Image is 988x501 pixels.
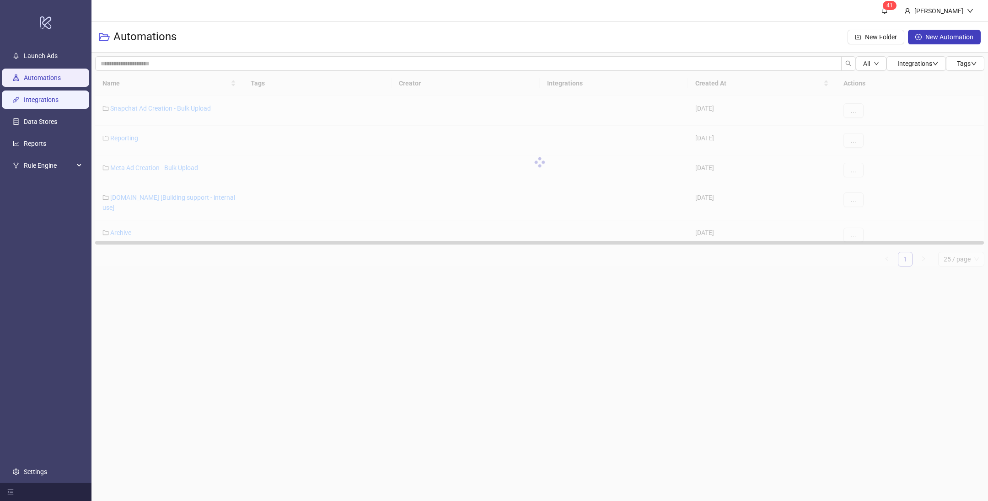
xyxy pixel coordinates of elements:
span: Rule Engine [24,156,74,175]
a: Launch Ads [24,52,58,59]
span: folder-add [855,34,861,40]
span: New Automation [925,33,973,41]
button: Alldown [856,56,886,71]
span: All [863,60,870,67]
span: Integrations [897,60,939,67]
span: down [874,61,879,66]
a: Settings [24,468,47,475]
button: Integrationsdown [886,56,946,71]
a: Automations [24,74,61,81]
span: New Folder [865,33,897,41]
span: search [845,60,852,67]
div: [PERSON_NAME] [911,6,967,16]
a: Data Stores [24,118,57,125]
span: bell [881,7,888,14]
button: New Folder [848,30,904,44]
sup: 41 [883,1,897,10]
span: user [904,8,911,14]
span: down [932,60,939,67]
span: down [967,8,973,14]
button: Tagsdown [946,56,984,71]
button: New Automation [908,30,981,44]
h3: Automations [113,30,177,44]
span: folder-open [99,32,110,43]
span: 1 [890,2,893,9]
a: Reports [24,140,46,147]
span: fork [13,162,19,169]
span: menu-fold [7,489,14,495]
span: plus-circle [915,34,922,40]
span: down [971,60,977,67]
span: 4 [886,2,890,9]
a: Integrations [24,96,59,103]
span: Tags [957,60,977,67]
